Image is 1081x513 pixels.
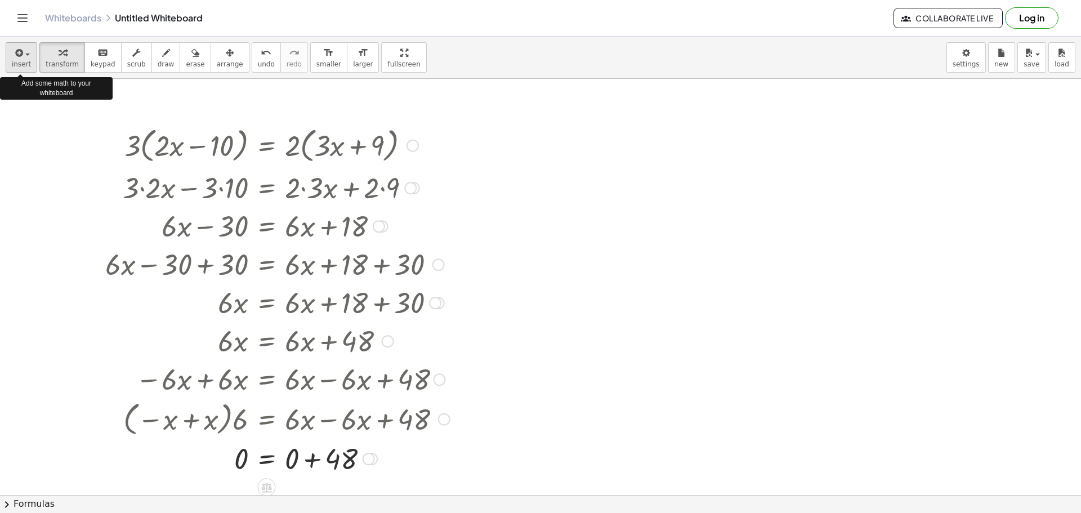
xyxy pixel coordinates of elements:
[1055,60,1069,68] span: load
[91,60,115,68] span: keypad
[151,42,181,73] button: draw
[217,60,243,68] span: arrange
[121,42,152,73] button: scrub
[358,46,368,60] i: format_size
[1048,42,1075,73] button: load
[252,42,281,73] button: undoundo
[347,42,379,73] button: format_sizelarger
[39,42,85,73] button: transform
[1005,7,1058,29] button: Log in
[903,13,993,23] span: Collaborate Live
[12,60,31,68] span: insert
[988,42,1015,73] button: new
[894,8,1003,28] button: Collaborate Live
[46,60,79,68] span: transform
[1017,42,1046,73] button: save
[280,42,308,73] button: redoredo
[186,60,204,68] span: erase
[257,478,275,496] div: Apply the same math to both sides of the equation
[127,60,146,68] span: scrub
[211,42,249,73] button: arrange
[953,60,980,68] span: settings
[316,60,341,68] span: smaller
[353,60,373,68] span: larger
[6,42,37,73] button: insert
[381,42,426,73] button: fullscreen
[258,60,275,68] span: undo
[310,42,347,73] button: format_sizesmaller
[1024,60,1039,68] span: save
[387,60,420,68] span: fullscreen
[287,60,302,68] span: redo
[180,42,211,73] button: erase
[261,46,271,60] i: undo
[158,60,175,68] span: draw
[97,46,108,60] i: keyboard
[323,46,334,60] i: format_size
[289,46,300,60] i: redo
[14,9,32,27] button: Toggle navigation
[84,42,122,73] button: keyboardkeypad
[994,60,1008,68] span: new
[946,42,986,73] button: settings
[45,12,101,24] a: Whiteboards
